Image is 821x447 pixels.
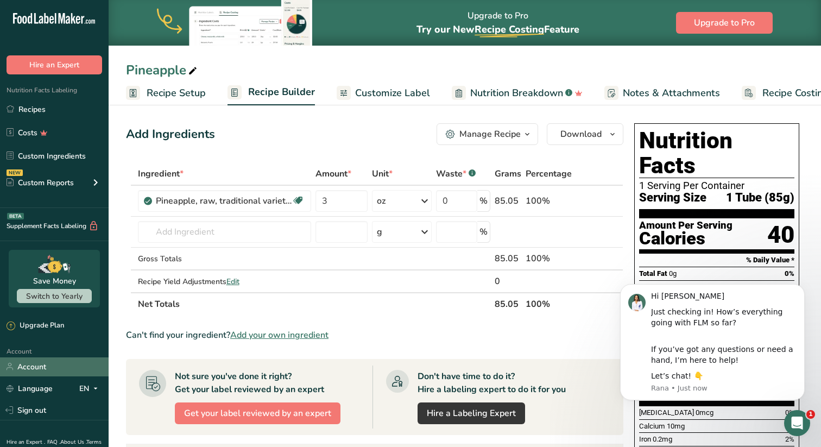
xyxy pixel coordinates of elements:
[175,402,340,424] button: Get your label reviewed by an expert
[470,86,563,100] span: Nutrition Breakdown
[560,128,602,141] span: Download
[126,60,199,80] div: Pineapple
[228,80,315,106] a: Recipe Builder
[355,86,430,100] span: Customize Label
[639,180,794,191] div: 1 Serving Per Container
[126,81,206,105] a: Recipe Setup
[623,86,720,100] span: Notes & Attachments
[416,1,579,46] div: Upgrade to Pro
[604,268,821,418] iframe: Intercom notifications message
[495,194,521,207] div: 85.05
[523,292,574,315] th: 100%
[79,382,102,395] div: EN
[248,85,315,99] span: Recipe Builder
[26,291,83,301] span: Switch to Yearly
[639,435,651,443] span: Iron
[436,167,476,180] div: Waste
[7,320,64,331] div: Upgrade Plan
[138,276,311,287] div: Recipe Yield Adjustments
[377,225,382,238] div: g
[726,191,794,205] span: 1 Tube (85g)
[767,221,794,249] div: 40
[126,125,215,143] div: Add Ingredients
[7,177,74,188] div: Custom Reports
[60,438,86,446] a: About Us .
[418,402,525,424] a: Hire a Labeling Expert
[653,435,672,443] span: 0.2mg
[492,292,523,315] th: 85.05
[418,370,566,396] div: Don't have time to do it? Hire a labeling expert to do it for you
[495,252,521,265] div: 85.05
[639,221,732,231] div: Amount Per Serving
[47,438,60,446] a: FAQ .
[372,167,393,180] span: Unit
[17,289,92,303] button: Switch to Yearly
[475,23,544,36] span: Recipe Costing
[7,169,23,176] div: NEW
[175,370,324,396] div: Not sure you've done it right? Get your label reviewed by an expert
[785,435,794,443] span: 2%
[526,252,572,265] div: 100%
[33,275,76,287] div: Save Money
[604,81,720,105] a: Notes & Attachments
[495,275,521,288] div: 0
[377,194,386,207] div: oz
[315,167,351,180] span: Amount
[226,276,239,287] span: Edit
[639,422,665,430] span: Calcium
[547,123,623,145] button: Download
[639,231,732,247] div: Calories
[7,438,45,446] a: Hire an Expert .
[416,23,579,36] span: Try our New Feature
[639,128,794,178] h1: Nutrition Facts
[147,86,206,100] span: Recipe Setup
[138,167,184,180] span: Ingredient
[639,254,794,267] section: % Daily Value *
[639,191,706,205] span: Serving Size
[526,167,572,180] span: Percentage
[156,194,292,207] div: Pineapple, raw, traditional varieties
[806,410,815,419] span: 1
[7,55,102,74] button: Hire an Expert
[126,329,623,342] div: Can't find your ingredient?
[7,379,53,398] a: Language
[667,422,685,430] span: 10mg
[452,81,583,105] a: Nutrition Breakdown
[136,292,492,315] th: Net Totals
[495,167,521,180] span: Grams
[184,407,331,420] span: Get your label reviewed by an expert
[694,16,755,29] span: Upgrade to Pro
[784,410,810,436] iframe: Intercom live chat
[138,221,311,243] input: Add Ingredient
[437,123,538,145] button: Manage Recipe
[459,128,521,141] div: Manage Recipe
[337,81,430,105] a: Customize Label
[526,194,572,207] div: 100%
[138,253,311,265] div: Gross Totals
[676,12,773,34] button: Upgrade to Pro
[230,329,329,342] span: Add your own ingredient
[7,213,24,219] div: BETA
